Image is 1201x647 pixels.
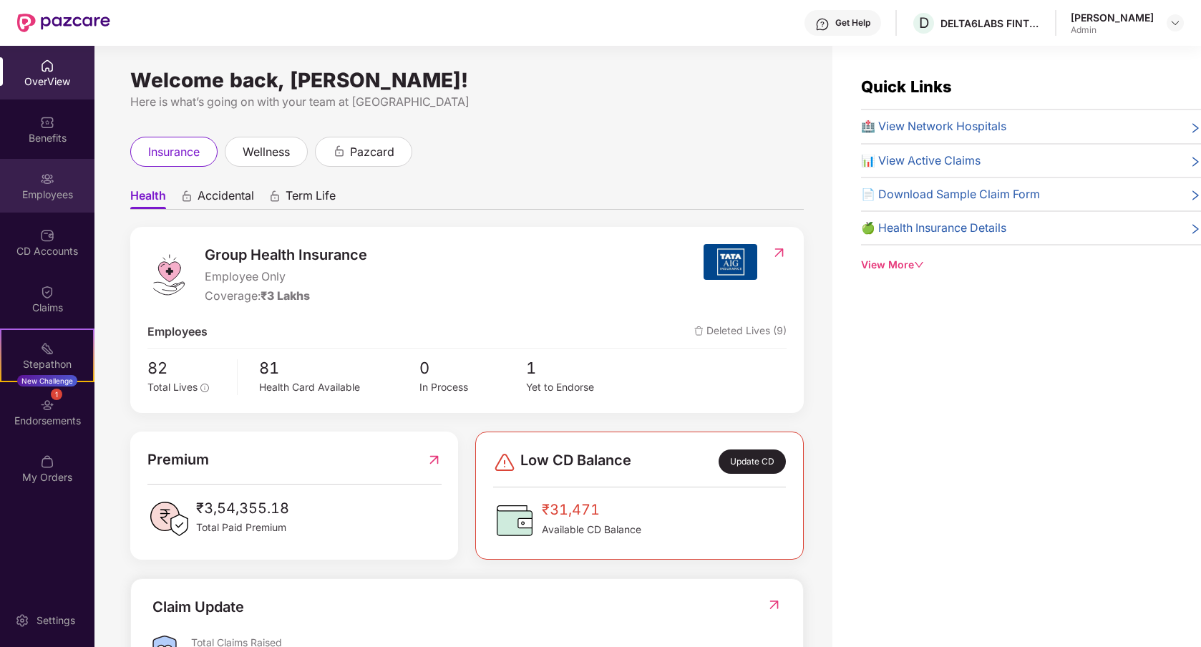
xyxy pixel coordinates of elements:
[17,375,77,386] div: New Challenge
[520,449,631,475] span: Low CD Balance
[542,522,641,537] span: Available CD Balance
[200,384,209,392] span: info-circle
[32,613,79,628] div: Settings
[815,17,830,31] img: svg+xml;base64,PHN2ZyBpZD0iSGVscC0zMngzMiIgeG1sbnM9Imh0dHA6Ly93d3cudzMub3JnLzIwMDAvc3ZnIiB3aWR0aD...
[259,356,419,380] span: 81
[205,244,367,266] span: Group Health Insurance
[40,172,54,186] img: svg+xml;base64,PHN2ZyBpZD0iRW1wbG95ZWVzIiB4bWxucz0iaHR0cDovL3d3dy53My5vcmcvMjAwMC9zdmciIHdpZHRoPS...
[147,253,190,296] img: logo
[261,289,310,303] span: ₹3 Lakhs
[704,244,757,280] img: insurerIcon
[196,520,289,535] span: Total Paid Premium
[40,454,54,469] img: svg+xml;base64,PHN2ZyBpZD0iTXlfT3JkZXJzIiBkYXRhLW5hbWU9Ik15IE9yZGVycyIgeG1sbnM9Imh0dHA6Ly93d3cudz...
[198,188,254,209] span: Accidental
[940,16,1041,30] div: DELTA6LABS FINTECH PRIVATE LIMITED
[1071,11,1154,24] div: [PERSON_NAME]
[51,389,62,400] div: 1
[1190,188,1201,203] span: right
[919,14,929,31] span: D
[1190,120,1201,135] span: right
[40,115,54,130] img: svg+xml;base64,PHN2ZyBpZD0iQmVuZWZpdHMiIHhtbG5zPSJodHRwOi8vd3d3LnczLm9yZy8yMDAwL3N2ZyIgd2lkdGg9Ij...
[1170,17,1181,29] img: svg+xml;base64,PHN2ZyBpZD0iRHJvcGRvd24tMzJ4MzIiIHhtbG5zPSJodHRwOi8vd3d3LnczLm9yZy8yMDAwL3N2ZyIgd2...
[147,497,190,540] img: PaidPremiumIcon
[243,143,290,161] span: wellness
[40,228,54,243] img: svg+xml;base64,PHN2ZyBpZD0iQ0RfQWNjb3VudHMiIGRhdGEtbmFtZT0iQ0QgQWNjb3VudHMiIHhtbG5zPSJodHRwOi8vd3...
[180,190,193,203] div: animation
[1190,155,1201,170] span: right
[1190,222,1201,237] span: right
[427,449,442,471] img: RedirectIcon
[526,380,633,396] div: Yet to Endorse
[196,497,289,520] span: ₹3,54,355.18
[40,59,54,73] img: svg+xml;base64,PHN2ZyBpZD0iSG9tZSIgeG1sbnM9Imh0dHA6Ly93d3cudzMub3JnLzIwMDAvc3ZnIiB3aWR0aD0iMjAiIG...
[861,77,952,96] span: Quick Links
[350,143,394,161] span: pazcard
[861,257,1201,273] div: View More
[542,499,641,521] span: ₹31,471
[719,449,786,475] div: Update CD
[147,381,198,393] span: Total Lives
[835,17,870,29] div: Get Help
[1071,24,1154,36] div: Admin
[694,323,787,341] span: Deleted Lives (9)
[130,188,166,209] span: Health
[493,451,516,474] img: svg+xml;base64,PHN2ZyBpZD0iRGFuZ2VyLTMyeDMyIiB4bWxucz0iaHR0cDovL3d3dy53My5vcmcvMjAwMC9zdmciIHdpZH...
[493,499,536,542] img: CDBalanceIcon
[333,145,346,157] div: animation
[17,14,110,32] img: New Pazcare Logo
[861,219,1006,237] span: 🍏 Health Insurance Details
[40,341,54,356] img: svg+xml;base64,PHN2ZyB4bWxucz0iaHR0cDovL3d3dy53My5vcmcvMjAwMC9zdmciIHdpZHRoPSIyMSIgaGVpZ2h0PSIyMC...
[286,188,336,209] span: Term Life
[15,613,29,628] img: svg+xml;base64,PHN2ZyBpZD0iU2V0dGluZy0yMHgyMCIgeG1sbnM9Imh0dHA6Ly93d3cudzMub3JnLzIwMDAvc3ZnIiB3aW...
[147,356,228,380] span: 82
[259,380,419,396] div: Health Card Available
[130,93,804,111] div: Here is what’s going on with your team at [GEOGRAPHIC_DATA]
[152,596,244,618] div: Claim Update
[268,190,281,203] div: animation
[205,287,367,305] div: Coverage:
[914,260,924,270] span: down
[861,152,981,170] span: 📊 View Active Claims
[40,285,54,299] img: svg+xml;base64,PHN2ZyBpZD0iQ2xhaW0iIHhtbG5zPSJodHRwOi8vd3d3LnczLm9yZy8yMDAwL3N2ZyIgd2lkdGg9IjIwIi...
[419,356,526,380] span: 0
[772,245,787,260] img: RedirectIcon
[861,117,1006,135] span: 🏥 View Network Hospitals
[767,598,782,612] img: RedirectIcon
[419,380,526,396] div: In Process
[40,398,54,412] img: svg+xml;base64,PHN2ZyBpZD0iRW5kb3JzZW1lbnRzIiB4bWxucz0iaHR0cDovL3d3dy53My5vcmcvMjAwMC9zdmciIHdpZH...
[694,326,704,336] img: deleteIcon
[205,268,367,286] span: Employee Only
[1,357,93,371] div: Stepathon
[148,143,200,161] span: insurance
[130,74,804,86] div: Welcome back, [PERSON_NAME]!
[147,323,208,341] span: Employees
[526,356,633,380] span: 1
[147,449,209,471] span: Premium
[861,185,1040,203] span: 📄 Download Sample Claim Form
